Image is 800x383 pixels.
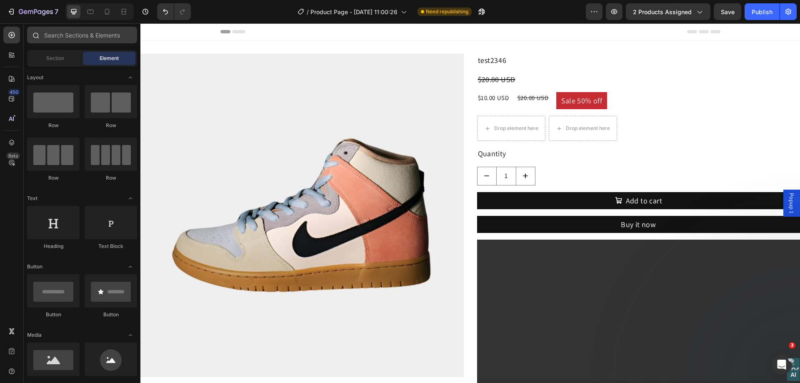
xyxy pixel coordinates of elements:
span: 2 products assigned [633,8,692,16]
div: Buy it now [480,196,515,206]
button: Buy it now [337,193,660,210]
div: Add to cart [485,172,522,183]
button: decrement [337,144,356,162]
span: Button [27,263,42,270]
div: $10.00 USD [337,69,370,80]
div: Publish [752,8,772,16]
span: Toggle open [124,328,137,342]
div: Row [27,174,80,182]
div: Quantity [337,124,660,136]
div: 450 [8,89,20,95]
span: Toggle open [124,260,137,273]
div: Drop element here [425,102,470,108]
p: 7 [55,7,58,17]
div: $20.00 USD [376,69,409,80]
iframe: Intercom live chat [772,355,792,375]
span: Text [27,195,37,202]
div: Undo/Redo [157,3,191,20]
div: Row [27,122,80,129]
button: 7 [3,3,62,20]
div: Row [85,174,137,182]
div: Drop element here [354,102,398,108]
div: Button [85,311,137,318]
div: Button [27,311,80,318]
div: Text Block [85,243,137,250]
span: Layout [27,74,43,81]
span: Toggle open [124,71,137,84]
button: Add to cart [337,169,660,186]
span: Save [721,8,735,15]
button: Save [714,3,741,20]
button: Publish [745,3,780,20]
span: Toggle open [124,192,137,205]
span: Element [100,55,119,62]
iframe: To enrich screen reader interactions, please activate Accessibility in Grammarly extension settings [140,23,800,383]
span: 3 [789,342,795,349]
input: Search Sections & Elements [27,27,137,43]
div: Row [85,122,137,129]
h1: test2346 [337,30,660,43]
span: Need republishing [426,8,468,15]
div: $20.00 USD [337,50,660,62]
span: Popup 1 [647,170,655,190]
span: Product Page - [DATE] 11:00:26 [310,8,397,16]
span: Section [46,55,64,62]
div: Heading [27,243,80,250]
input: quantity [356,144,376,162]
div: Beta [6,153,20,159]
button: increment [376,144,395,162]
span: / [307,8,309,16]
span: Media [27,331,42,339]
button: 2 products assigned [626,3,710,20]
pre: Sale 50% off [416,69,467,86]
